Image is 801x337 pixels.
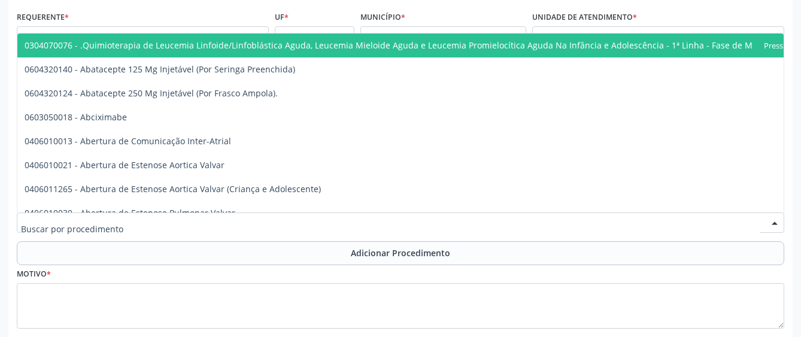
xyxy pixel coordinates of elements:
[25,207,235,218] span: 0406010030 - Abertura de Estenose Pulmonar Valvar
[25,87,278,99] span: 0604320124 - Abatacepte 250 Mg Injetável (Por Frasco Ampola).
[25,40,795,51] span: 0304070076 - .Quimioterapia de Leucemia Linfoide/Linfoblástica Aguda, Leucemia Mieloide Aguda e L...
[25,135,231,147] span: 0406010013 - Abertura de Comunicação Inter-Atrial
[365,31,502,42] span: [PERSON_NAME]
[21,217,760,241] input: Buscar por procedimento
[17,241,784,265] button: Adicionar Procedimento
[25,63,295,75] span: 0604320140 - Abatacepte 125 Mg Injetável (Por Seringa Preenchida)
[25,183,321,195] span: 0406011265 - Abertura de Estenose Aortica Valvar (Criança e Adolescente)
[360,8,405,26] label: Município
[279,31,330,42] span: AL
[17,8,69,26] label: Requerente
[17,265,51,284] label: Motivo
[25,111,127,123] span: 0603050018 - Abciximabe
[21,31,244,42] span: Médico(a)
[275,8,289,26] label: UF
[536,31,760,42] span: Centro de Saude Professor [PERSON_NAME][GEOGRAPHIC_DATA]
[532,8,637,26] label: Unidade de atendimento
[25,159,224,171] span: 0406010021 - Abertura de Estenose Aortica Valvar
[351,247,450,259] span: Adicionar Procedimento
